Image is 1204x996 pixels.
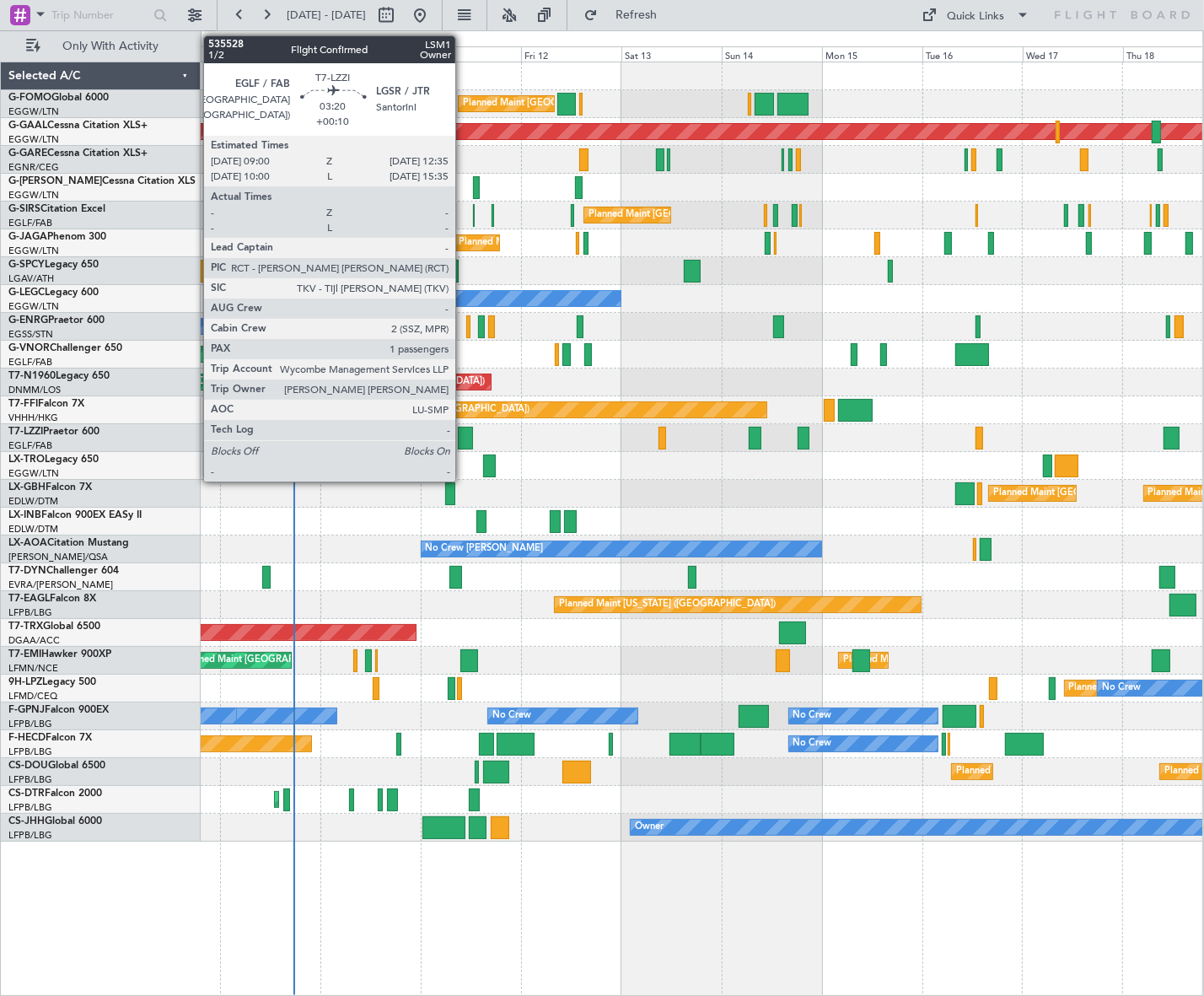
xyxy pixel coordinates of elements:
[8,677,42,687] span: 9H-LPZ
[8,204,40,214] span: G-SIRS
[8,439,52,452] a: EGLF/FAB
[8,482,46,493] span: LX-GBH
[8,217,52,229] a: EGLF/FAB
[8,93,51,103] span: G-FOMO
[459,230,724,256] div: Planned Maint [GEOGRAPHIC_DATA] ([GEOGRAPHIC_DATA])
[8,510,41,520] span: LX-INB
[8,801,52,814] a: LFPB/LBG
[8,455,45,465] span: LX-TRO
[8,121,47,131] span: G-GAAL
[822,46,922,62] div: Mon 15
[296,369,485,395] div: AOG Maint London ([GEOGRAPHIC_DATA])
[8,649,41,660] span: T7-EMI
[8,606,52,619] a: LFPB/LBG
[8,789,45,799] span: CS-DTR
[180,648,341,673] div: Planned Maint [GEOGRAPHIC_DATA]
[8,566,119,576] a: T7-DYNChallenger 604
[8,105,59,118] a: EGGW/LTN
[8,371,110,381] a: T7-N1960Legacy 650
[8,523,58,536] a: EDLW/DTM
[8,789,102,799] a: CS-DTRFalcon 2000
[426,536,544,562] div: No Crew [PERSON_NAME]
[8,510,142,520] a: LX-INBFalcon 900EX EASy II
[8,399,38,409] span: T7-FFI
[8,677,96,687] a: 9H-LPZLegacy 500
[843,648,1004,673] div: Planned Maint [GEOGRAPHIC_DATA]
[8,467,59,480] a: EGGW/LTN
[8,579,113,591] a: EVRA/[PERSON_NAME]
[8,288,99,298] a: G-LEGCLegacy 600
[8,427,99,437] a: T7-LZZIPraetor 600
[8,746,52,758] a: LFPB/LBG
[8,594,96,604] a: T7-EAGLFalcon 8X
[8,761,48,771] span: CS-DOU
[8,272,54,285] a: LGAV/ATH
[8,718,52,730] a: LFPB/LBG
[8,260,99,270] a: G-SPCYLegacy 650
[8,705,109,715] a: F-GPNJFalcon 900EX
[8,482,92,493] a: LX-GBHFalcon 7X
[8,733,46,743] span: F-HECD
[8,232,47,242] span: G-JAGA
[8,733,92,743] a: F-HECDFalcon 7X
[8,649,111,660] a: T7-EMIHawker 900XP
[8,495,58,508] a: EDLW/DTM
[635,815,664,840] div: Owner
[8,622,43,632] span: T7-TRX
[8,538,129,548] a: LX-AOACitation Mustang
[8,371,56,381] span: T7-N1960
[8,315,105,326] a: G-ENRGPraetor 600
[8,148,148,159] a: G-GARECessna Citation XLS+
[8,761,105,771] a: CS-DOUGlobal 6500
[8,148,47,159] span: G-GARE
[19,33,183,60] button: Only With Activity
[8,384,61,396] a: DNMM/LOS
[252,258,525,283] div: Unplanned Maint [GEOGRAPHIC_DATA] ([PERSON_NAME] Intl)
[8,594,50,604] span: T7-EAGL
[8,260,45,270] span: G-SPCY
[8,343,50,353] span: G-VNOR
[422,46,522,62] div: Thu 11
[8,705,45,715] span: F-GPNJ
[8,690,57,703] a: LFMD/CEQ
[8,328,53,341] a: EGSS/STN
[8,315,48,326] span: G-ENRG
[722,46,822,62] div: Sun 14
[559,592,776,617] div: Planned Maint [US_STATE] ([GEOGRAPHIC_DATA])
[922,46,1023,62] div: Tue 16
[793,703,832,729] div: No Crew
[914,2,1039,29] button: Quick Links
[8,300,59,313] a: EGGW/LTN
[521,46,621,62] div: Fri 12
[287,8,366,23] span: [DATE] - [DATE]
[8,399,84,409] a: T7-FFIFalcon 7X
[463,91,728,116] div: Planned Maint [GEOGRAPHIC_DATA] ([GEOGRAPHIC_DATA])
[8,133,59,146] a: EGGW/LTN
[576,2,677,29] button: Refresh
[8,176,102,186] span: G-[PERSON_NAME]
[8,356,52,369] a: EGLF/FAB
[492,703,531,729] div: No Crew
[8,427,43,437] span: T7-LZZI
[8,662,58,675] a: LFMN/NCE
[8,204,105,214] a: G-SIRSCitation Excel
[621,46,722,62] div: Sat 13
[44,40,178,52] span: Only With Activity
[8,161,59,174] a: EGNR/CEG
[321,46,422,62] div: Wed 10
[8,121,148,131] a: G-GAALCessna Citation XLS+
[601,9,672,21] span: Refresh
[334,397,530,423] div: Planned Maint Tianjin ([GEOGRAPHIC_DATA])
[8,566,46,576] span: T7-DYN
[51,3,148,28] input: Trip Number
[8,343,122,353] a: G-VNORChallenger 650
[8,829,52,842] a: LFPB/LBG
[8,622,100,632] a: T7-TRXGlobal 6500
[8,816,45,826] span: CS-JHH
[8,816,102,826] a: CS-JHHGlobal 6000
[8,93,109,103] a: G-FOMOGlobal 6000
[8,232,106,242] a: G-JAGAPhenom 300
[426,286,454,311] div: Owner
[948,8,1005,25] div: Quick Links
[8,176,196,186] a: G-[PERSON_NAME]Cessna Citation XLS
